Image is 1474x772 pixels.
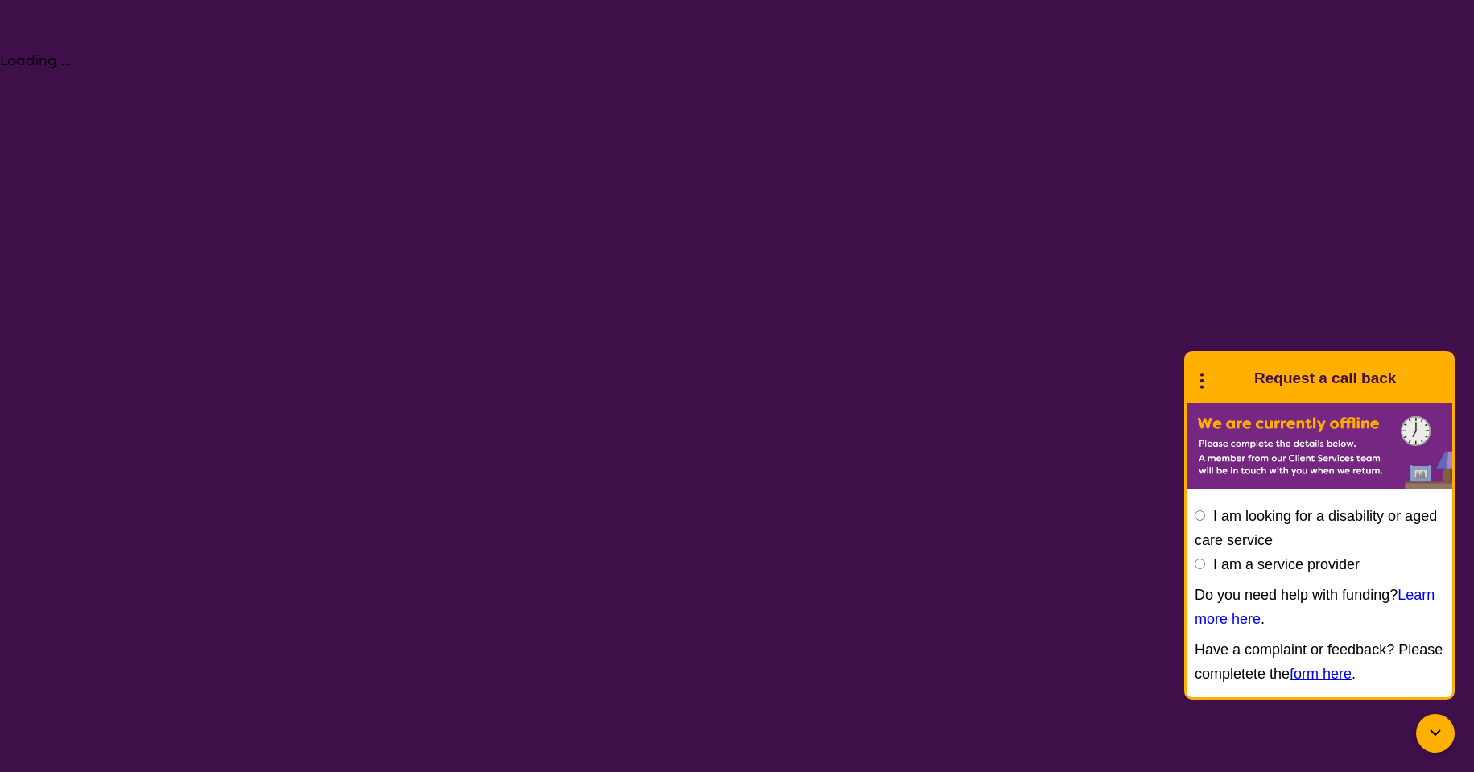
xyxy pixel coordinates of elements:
p: Have a complaint or feedback? Please completete the . [1195,638,1444,686]
img: Karista [1212,362,1245,394]
a: form here [1290,666,1352,682]
label: I am a service provider [1213,556,1360,572]
p: Do you need help with funding? . [1195,583,1444,631]
label: I am looking for a disability or aged care service [1195,508,1437,548]
img: Karista offline chat form to request call back [1187,403,1452,489]
h1: Request a call back [1254,366,1396,390]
